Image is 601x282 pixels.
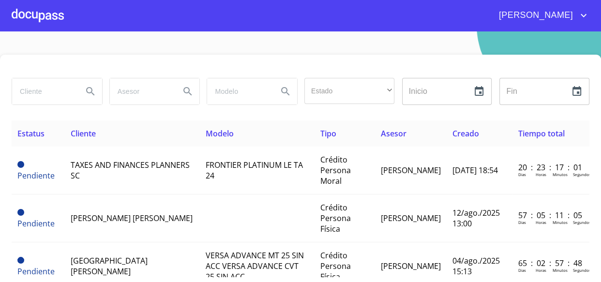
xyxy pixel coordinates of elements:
span: VERSA ADVANCE MT 25 SIN ACC VERSA ADVANCE CVT 25 SIN ACC [206,250,304,282]
button: Search [176,80,199,103]
span: Tiempo total [518,128,565,139]
span: Tipo [320,128,336,139]
p: Horas [536,267,546,273]
span: Pendiente [17,257,24,264]
div: ​ [304,78,394,104]
span: TAXES AND FINANCES PLANNERS SC [71,160,190,181]
p: Dias [518,172,526,177]
p: 57 : 05 : 11 : 05 [518,210,584,221]
span: 04/ago./2025 15:13 [452,255,500,277]
input: search [110,78,173,104]
span: [PERSON_NAME] [381,213,441,223]
span: [PERSON_NAME] [492,8,578,23]
button: Search [274,80,297,103]
p: Horas [536,220,546,225]
span: 12/ago./2025 13:00 [452,208,500,229]
span: Pendiente [17,170,55,181]
input: search [207,78,270,104]
button: Search [79,80,102,103]
span: [DATE] 18:54 [452,165,498,176]
span: Crédito Persona Física [320,202,351,234]
p: Horas [536,172,546,177]
span: Pendiente [17,266,55,277]
p: Segundos [573,267,591,273]
p: 65 : 02 : 57 : 48 [518,258,584,268]
p: Segundos [573,220,591,225]
button: account of current user [492,8,589,23]
span: [GEOGRAPHIC_DATA][PERSON_NAME] [71,255,148,277]
span: Crédito Persona Moral [320,154,351,186]
span: Pendiente [17,209,24,216]
span: Asesor [381,128,406,139]
span: FRONTIER PLATINUM LE TA 24 [206,160,303,181]
span: Creado [452,128,479,139]
span: [PERSON_NAME] [381,165,441,176]
p: Minutos [553,220,568,225]
span: Pendiente [17,218,55,229]
p: Dias [518,220,526,225]
span: Cliente [71,128,96,139]
span: [PERSON_NAME] [381,261,441,271]
span: Pendiente [17,161,24,168]
p: Minutos [553,267,568,273]
p: 20 : 23 : 17 : 01 [518,162,584,173]
span: Modelo [206,128,234,139]
span: [PERSON_NAME] [PERSON_NAME] [71,213,193,223]
p: Segundos [573,172,591,177]
span: Crédito Persona Física [320,250,351,282]
span: Estatus [17,128,45,139]
p: Dias [518,267,526,273]
p: Minutos [553,172,568,177]
input: search [12,78,75,104]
